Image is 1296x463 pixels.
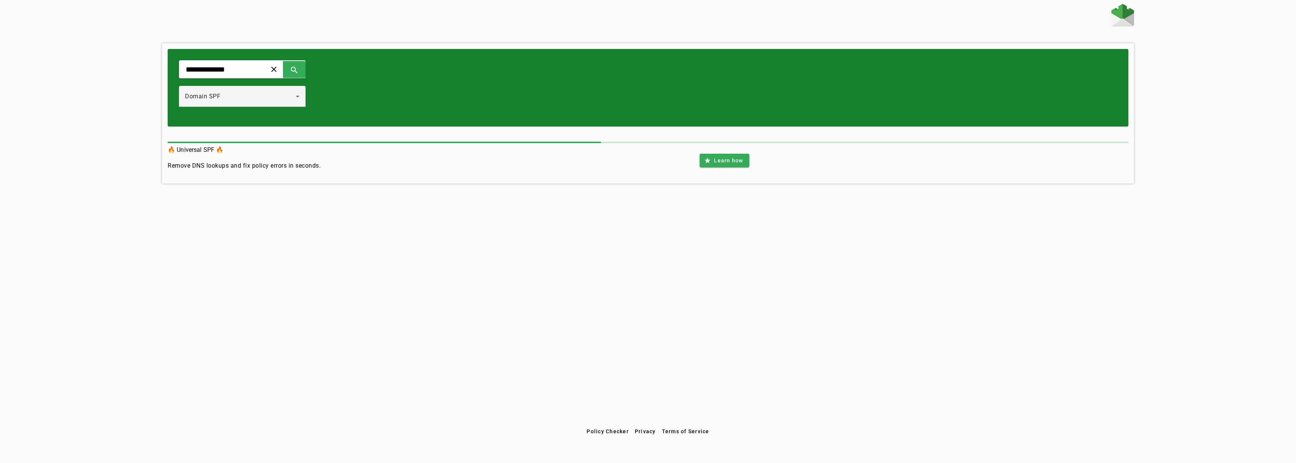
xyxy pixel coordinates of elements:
button: Privacy [632,425,659,438]
span: Privacy [635,428,656,434]
span: Domain SPF [185,93,220,100]
img: Fraudmarc Logo [1111,4,1134,26]
h4: Remove DNS lookups and fix policy errors in seconds. [168,161,321,170]
h3: 🔥 Universal SPF 🔥 [168,145,321,155]
a: Home [1111,4,1134,28]
span: Policy Checker [587,428,629,434]
button: Terms of Service [659,425,712,438]
button: Policy Checker [584,425,632,438]
button: Learn how [700,154,749,167]
span: Terms of Service [662,428,709,434]
span: Learn how [714,157,743,164]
